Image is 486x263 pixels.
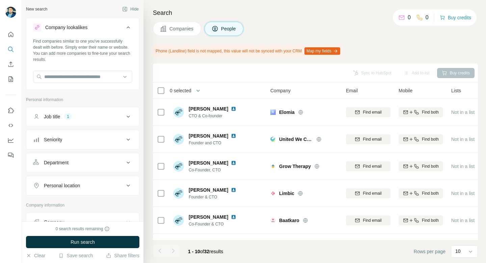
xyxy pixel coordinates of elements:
[451,164,475,169] span: Not in a list
[189,140,244,146] span: Founder and CTO
[279,109,295,116] span: Elomia
[451,191,475,196] span: Not in a list
[279,163,311,170] span: Grow Therapy
[408,14,411,22] p: 0
[189,221,244,227] span: Co-Founder & CTO
[173,215,184,226] img: Avatar
[5,28,16,41] button: Quick start
[422,136,439,142] span: Find both
[173,161,184,172] img: Avatar
[231,214,236,220] img: LinkedIn logo
[26,236,139,248] button: Run search
[45,24,87,31] div: Company lookalikes
[5,43,16,55] button: Search
[231,160,236,166] img: LinkedIn logo
[33,38,132,63] div: Find companies similar to one you've successfully dealt with before. Simply enter their name or w...
[200,249,204,254] span: of
[451,137,475,142] span: Not in a list
[26,97,139,103] p: Personal information
[26,131,139,148] button: Seniority
[153,45,342,57] div: Phone (Landline) field is not mapped, this value will not be synced with your CRM
[56,226,110,232] div: 0 search results remaining
[346,188,390,198] button: Find email
[451,218,475,223] span: Not in a list
[44,113,60,120] div: Job title
[363,163,381,169] span: Find email
[188,249,223,254] span: results
[221,25,237,32] span: People
[363,190,381,196] span: Find email
[399,161,443,171] button: Find both
[44,159,69,166] div: Department
[26,214,139,230] button: Company
[106,252,139,259] button: Share filters
[117,4,143,14] button: Hide
[426,14,429,22] p: 0
[26,19,139,38] button: Company lookalikes
[279,190,294,197] span: Limbic
[346,87,358,94] span: Email
[173,134,184,145] img: Avatar
[5,104,16,117] button: Use Surfe on LinkedIn
[189,113,244,119] span: CTO & Co-founder
[5,73,16,85] button: My lists
[346,134,390,144] button: Find email
[455,248,461,255] p: 10
[189,133,228,139] span: [PERSON_NAME]
[44,219,64,225] div: Company
[26,109,139,125] button: Job title1
[26,202,139,208] p: Company information
[58,252,93,259] button: Save search
[346,161,390,171] button: Find email
[399,215,443,225] button: Find both
[5,119,16,131] button: Use Surfe API
[363,136,381,142] span: Find email
[270,218,276,223] img: Logo of Baatkaro
[26,252,45,259] button: Clear
[399,107,443,117] button: Find both
[26,6,47,12] div: New search
[451,87,461,94] span: Lists
[169,25,194,32] span: Companies
[399,188,443,198] button: Find both
[189,105,228,112] span: [PERSON_NAME]
[189,160,228,166] span: [PERSON_NAME]
[279,136,313,143] span: United We Care [GEOGRAPHIC_DATA]
[5,149,16,161] button: Feedback
[189,194,244,200] span: Founder & CTO
[304,47,340,55] button: Map my fields
[26,154,139,171] button: Department
[44,182,80,189] div: Personal location
[5,7,16,18] img: Avatar
[414,248,446,255] span: Rows per page
[270,191,276,196] img: Logo of Limbic
[270,87,291,94] span: Company
[399,87,412,94] span: Mobile
[279,217,299,224] span: Baatkaro
[188,249,200,254] span: 1 - 10
[5,134,16,146] button: Dashboard
[64,114,72,120] div: 1
[189,167,244,173] span: Co-Founder, CTO
[422,109,439,115] span: Find both
[173,188,184,199] img: Avatar
[231,133,236,139] img: LinkedIn logo
[346,107,390,117] button: Find email
[270,137,276,142] img: Logo of United We Care India
[270,164,276,169] img: Logo of Grow Therapy
[363,109,381,115] span: Find email
[440,13,471,22] button: Buy credits
[451,110,475,115] span: Not in a list
[422,163,439,169] span: Find both
[399,134,443,144] button: Find both
[270,110,276,115] img: Logo of Elomia
[71,239,95,245] span: Run search
[231,106,236,112] img: LinkedIn logo
[422,217,439,223] span: Find both
[153,8,478,18] h4: Search
[173,107,184,118] img: Avatar
[231,187,236,193] img: LinkedIn logo
[5,58,16,70] button: Enrich CSV
[189,187,228,193] span: [PERSON_NAME]
[422,190,439,196] span: Find both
